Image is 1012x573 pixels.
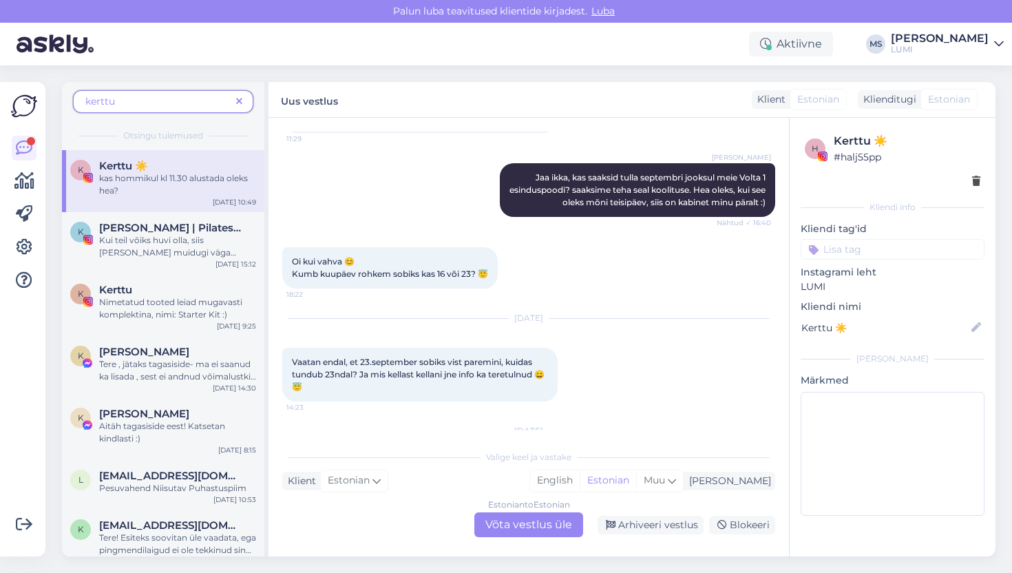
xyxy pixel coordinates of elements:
div: Blokeeri [709,516,775,534]
p: LUMI [801,280,984,294]
div: Aitäh tagasiside eest! Katsetan kindlasti :) [99,420,256,445]
div: Estonian to Estonian [488,499,570,511]
span: Kerttu Tänav | Pilatese ja Zumba treener [99,222,242,234]
div: Estonian [580,470,636,491]
div: MS [866,34,885,54]
div: LUMI [891,44,989,55]
div: Aktiivne [749,32,833,56]
div: Klient [752,92,786,107]
img: Askly Logo [11,93,37,119]
span: 14:23 [286,402,338,413]
span: Estonian [928,92,970,107]
div: Tere , jätaks tagasiside- ma ei saanud ka lisada , sest ei andnud võimalustki sellest. Ma sooviks... [99,358,256,383]
span: Kerttu Randle [99,346,189,358]
span: K [78,413,84,423]
span: Lepikkerttu@gmail.com [99,470,242,482]
label: Uus vestlus [281,90,338,109]
span: K [78,227,84,237]
span: K [78,165,84,175]
div: Kerttu ☀️ [834,133,980,149]
div: Klient [282,474,316,488]
span: k [78,524,84,534]
div: Võta vestlus üle [474,512,583,537]
div: [DATE] 8:15 [218,445,256,455]
span: Kerttu [99,284,132,296]
div: [DATE] 9:25 [217,321,256,331]
p: Instagrami leht [801,265,984,280]
div: Valige keel ja vastake [282,451,775,463]
span: Oi kui vahva 😊 Kumb kuupäev rohkem sobiks kas 16 või 23? 😇 [292,256,488,279]
span: K [78,289,84,299]
div: [PERSON_NAME] [684,474,771,488]
div: [DATE] [282,425,775,437]
a: [PERSON_NAME]LUMI [891,33,1004,55]
div: [DATE] 15:12 [215,259,256,269]
p: Kliendi nimi [801,300,984,314]
span: [PERSON_NAME] [712,152,771,163]
p: Märkmed [801,373,984,388]
span: Otsingu tulemused [123,129,203,142]
div: Kliendi info [801,201,984,213]
div: [DATE] 10:53 [213,494,256,505]
div: # halj55pp [834,149,980,165]
span: Luba [587,5,619,17]
span: L [78,475,83,485]
span: Muu [644,474,665,486]
span: Estonian [328,473,370,488]
span: Vaatan endal, et 23.september sobiks vist paremini, kuidas tundub 23ndal? Ja mis kellast kellani ... [292,357,545,392]
span: 18:22 [286,289,338,300]
span: Estonian [797,92,839,107]
div: Klienditugi [858,92,916,107]
div: Kui teil võiks huvi olla, siis [PERSON_NAME] muidugi väga tänulik! Kui aga hetkel on kõike palju ... [99,234,256,259]
div: Arhiveeri vestlus [598,516,704,534]
span: kerttusaagpakk02@gmail.com [99,519,242,532]
div: [PERSON_NAME] [801,353,984,365]
div: [PERSON_NAME] [891,33,989,44]
span: h [812,143,819,154]
span: kerttu [85,95,115,107]
div: [DATE] 10:49 [213,197,256,207]
div: Tere! Esiteks soovitan üle vaadata, ega pingmendilaigud ei ole tekkinud sinna parfüümi või õlide ... [99,532,256,556]
p: Kliendi tag'id [801,222,984,236]
input: Lisa nimi [801,320,969,335]
span: Jaa ikka, kas saaksid tulla septembri jooksul meie Volta 1 esinduspoodi? saaksime teha seal kooli... [509,172,768,207]
div: kas hommikul kl 11.30 alustada oleks hea? [99,172,256,197]
span: Kerttu ☀️ [99,160,148,172]
span: K [78,351,84,361]
div: [DATE] 14:30 [213,383,256,393]
span: Kerttu Eiskop [99,408,189,420]
span: Nähtud ✓ 16:40 [717,218,771,228]
div: [DATE] [282,312,775,324]
div: English [530,470,580,491]
div: Nimetatud tooted leiad mugavasti komplektina, nimi: Starter Kit :) [99,296,256,321]
input: Lisa tag [801,239,984,260]
div: Pesuvahend Niisutav Puhastuspiim [99,482,256,494]
span: 11:29 [286,134,338,144]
